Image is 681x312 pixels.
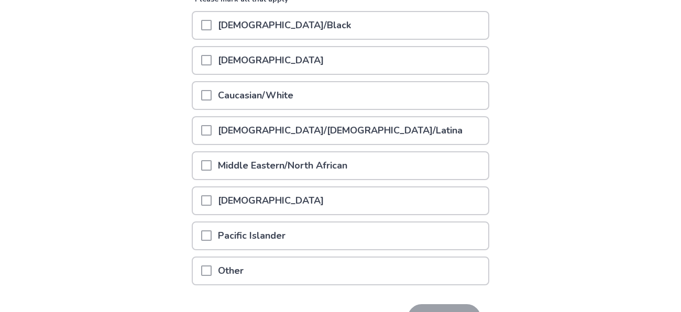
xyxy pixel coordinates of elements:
p: [DEMOGRAPHIC_DATA]/[DEMOGRAPHIC_DATA]/Latina [212,117,469,144]
p: Pacific Islander [212,222,292,249]
p: [DEMOGRAPHIC_DATA] [212,187,330,214]
p: [DEMOGRAPHIC_DATA]/Black [212,12,357,39]
p: Other [212,258,250,284]
p: [DEMOGRAPHIC_DATA] [212,47,330,74]
p: Middle Eastern/North African [212,152,354,179]
p: Caucasian/White [212,82,300,109]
